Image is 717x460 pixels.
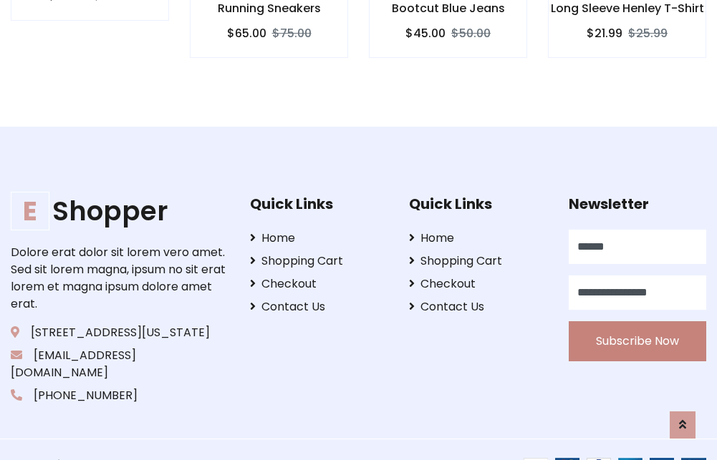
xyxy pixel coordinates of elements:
[227,26,266,40] h6: $65.00
[628,25,668,41] del: $25.99
[250,275,388,293] a: Checkout
[250,195,388,212] h5: Quick Links
[11,387,228,404] p: [PHONE_NUMBER]
[250,230,388,247] a: Home
[549,1,706,15] h6: Long Sleeve Henley T-Shirt
[569,321,706,361] button: Subscribe Now
[409,195,547,212] h5: Quick Links
[250,253,388,270] a: Shopping Cart
[409,253,547,270] a: Shopping Cart
[250,298,388,315] a: Contact Us
[11,192,49,230] span: E
[272,25,312,41] del: $75.00
[11,324,228,341] p: [STREET_ADDRESS][US_STATE]
[587,26,622,40] h6: $21.99
[409,298,547,315] a: Contact Us
[409,230,547,247] a: Home
[409,275,547,293] a: Checkout
[405,26,446,40] h6: $45.00
[451,25,491,41] del: $50.00
[11,244,228,313] p: Dolore erat dolor sit lorem vero amet. Sed sit lorem magna, ipsum no sit erat lorem et magna ipsu...
[370,1,526,15] h6: Bootcut Blue Jeans
[11,195,228,227] a: EShopper
[191,1,347,15] h6: Running Sneakers
[569,195,706,212] h5: Newsletter
[11,347,228,381] p: [EMAIL_ADDRESS][DOMAIN_NAME]
[11,195,228,227] h1: Shopper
